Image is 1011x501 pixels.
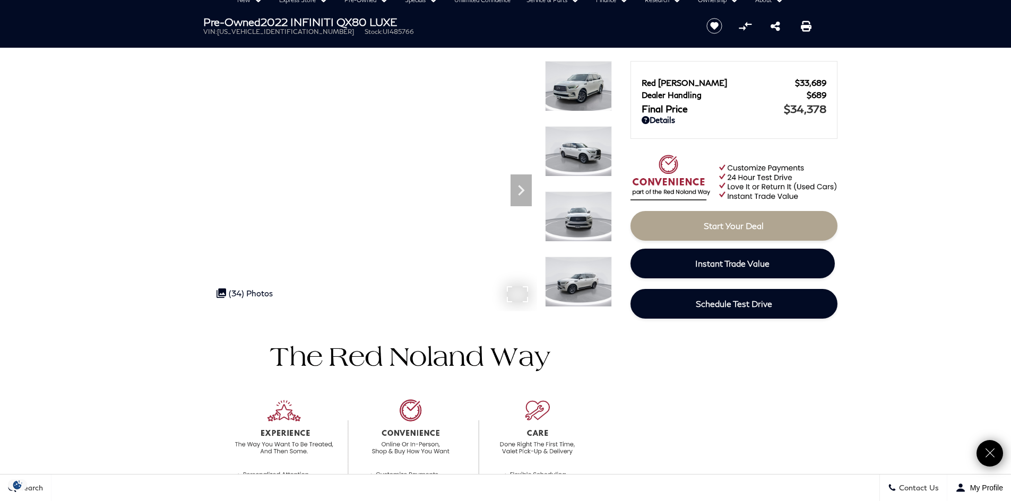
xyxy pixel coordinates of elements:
[696,298,772,309] span: Schedule Test Drive
[642,102,826,115] a: Final Price $34,378
[771,20,780,32] a: Share this Pre-Owned 2022 INFINITI QX80 LUXE
[365,28,383,36] span: Stock:
[545,126,612,177] img: Used 2022 Moonstone White INFINITI LUXE image 2
[383,28,414,36] span: UI485766
[217,28,354,36] span: [US_VEHICLE_IDENTIFICATION_NUMBER]
[630,249,835,278] a: Instant Trade Value
[203,61,537,311] iframe: Interactive Walkaround/Photo gallery of the vehicle/product
[16,484,43,493] span: Search
[630,289,837,319] a: Schedule Test Drive
[642,78,826,87] a: Red [PERSON_NAME] $33,689
[5,479,30,490] img: Opt-Out Icon
[642,90,807,100] span: Dealer Handling
[203,15,261,28] strong: Pre-Owned
[511,174,532,206] div: Next
[630,211,837,241] a: Start Your Deal
[203,16,689,28] h1: 2022 INFINITI QX80 LUXE
[203,28,217,36] span: VIN:
[642,103,784,115] span: Final Price
[545,257,612,307] img: Used 2022 Moonstone White INFINITI LUXE image 4
[211,283,278,303] div: (34) Photos
[977,440,1003,467] a: Close
[737,18,753,34] button: Compare Vehicle
[642,115,826,125] a: Details
[947,474,1011,501] button: Open user profile menu
[545,61,612,111] img: Used 2022 Moonstone White INFINITI LUXE image 1
[642,78,795,87] span: Red [PERSON_NAME]
[703,17,726,34] button: Save vehicle
[896,484,939,493] span: Contact Us
[801,20,811,32] a: Print this Pre-Owned 2022 INFINITI QX80 LUXE
[545,191,612,242] img: Used 2022 Moonstone White INFINITI LUXE image 3
[704,221,764,231] span: Start Your Deal
[695,258,770,268] span: Instant Trade Value
[966,484,1003,492] span: My Profile
[642,90,826,100] a: Dealer Handling $689
[5,479,30,490] section: Click to Open Cookie Consent Modal
[748,61,1011,443] iframe: Chat window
